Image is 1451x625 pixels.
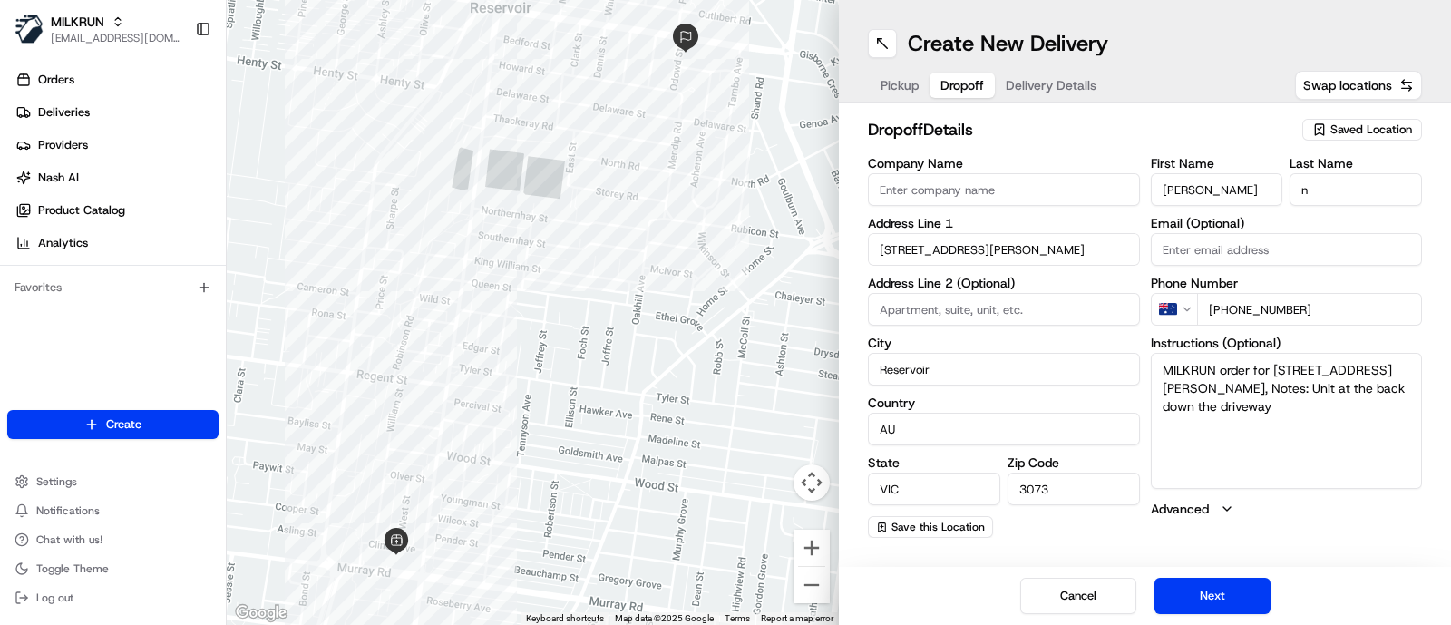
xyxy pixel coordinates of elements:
[38,170,79,186] span: Nash AI
[1020,578,1136,614] button: Cancel
[7,585,219,610] button: Log out
[868,337,1140,349] label: City
[36,562,109,576] span: Toggle Theme
[7,196,226,225] a: Product Catalog
[868,217,1140,229] label: Address Line 1
[1151,500,1209,518] label: Advanced
[794,464,830,501] button: Map camera controls
[1151,337,1423,349] label: Instructions (Optional)
[1151,173,1283,206] input: Enter first name
[868,293,1140,326] input: Apartment, suite, unit, etc.
[1154,578,1271,614] button: Next
[38,235,88,251] span: Analytics
[51,13,104,31] button: MILKRUN
[1290,173,1422,206] input: Enter last name
[7,65,226,94] a: Orders
[36,474,77,489] span: Settings
[868,117,1291,142] h2: dropoff Details
[7,556,219,581] button: Toggle Theme
[1295,71,1422,100] button: Swap locations
[868,157,1140,170] label: Company Name
[7,229,226,258] a: Analytics
[1151,277,1423,289] label: Phone Number
[940,76,984,94] span: Dropoff
[106,416,141,433] span: Create
[7,273,219,302] div: Favorites
[1151,500,1423,518] button: Advanced
[1151,353,1423,489] textarea: MILKRUN order for [STREET_ADDRESS][PERSON_NAME], Notes: Unit at the back down the driveway
[1303,76,1392,94] span: Swap locations
[761,613,833,623] a: Report a map error
[231,601,291,625] img: Google
[7,410,219,439] button: Create
[526,612,604,625] button: Keyboard shortcuts
[36,503,100,518] span: Notifications
[38,202,125,219] span: Product Catalog
[7,98,226,127] a: Deliveries
[881,76,919,94] span: Pickup
[38,72,74,88] span: Orders
[38,104,90,121] span: Deliveries
[868,396,1140,409] label: Country
[7,131,226,160] a: Providers
[36,591,73,605] span: Log out
[7,527,219,552] button: Chat with us!
[1302,117,1422,142] button: Saved Location
[908,29,1108,58] h1: Create New Delivery
[7,163,226,192] a: Nash AI
[1151,157,1283,170] label: First Name
[1330,122,1412,138] span: Saved Location
[36,532,102,547] span: Chat with us!
[7,498,219,523] button: Notifications
[1008,473,1140,505] input: Enter zip code
[868,277,1140,289] label: Address Line 2 (Optional)
[868,516,993,538] button: Save this Location
[1151,217,1423,229] label: Email (Optional)
[868,413,1140,445] input: Enter country
[7,7,188,51] button: MILKRUNMILKRUN[EMAIL_ADDRESS][DOMAIN_NAME]
[615,613,714,623] span: Map data ©2025 Google
[868,173,1140,206] input: Enter company name
[794,567,830,603] button: Zoom out
[868,473,1000,505] input: Enter state
[868,353,1140,386] input: Enter city
[1006,76,1096,94] span: Delivery Details
[1290,157,1422,170] label: Last Name
[1197,293,1423,326] input: Enter phone number
[231,601,291,625] a: Open this area in Google Maps (opens a new window)
[38,137,88,153] span: Providers
[51,31,180,45] button: [EMAIL_ADDRESS][DOMAIN_NAME]
[1008,456,1140,469] label: Zip Code
[725,613,750,623] a: Terms
[7,469,219,494] button: Settings
[868,456,1000,469] label: State
[1151,233,1423,266] input: Enter email address
[891,520,985,534] span: Save this Location
[794,530,830,566] button: Zoom in
[15,15,44,44] img: MILKRUN
[868,233,1140,266] input: Enter address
